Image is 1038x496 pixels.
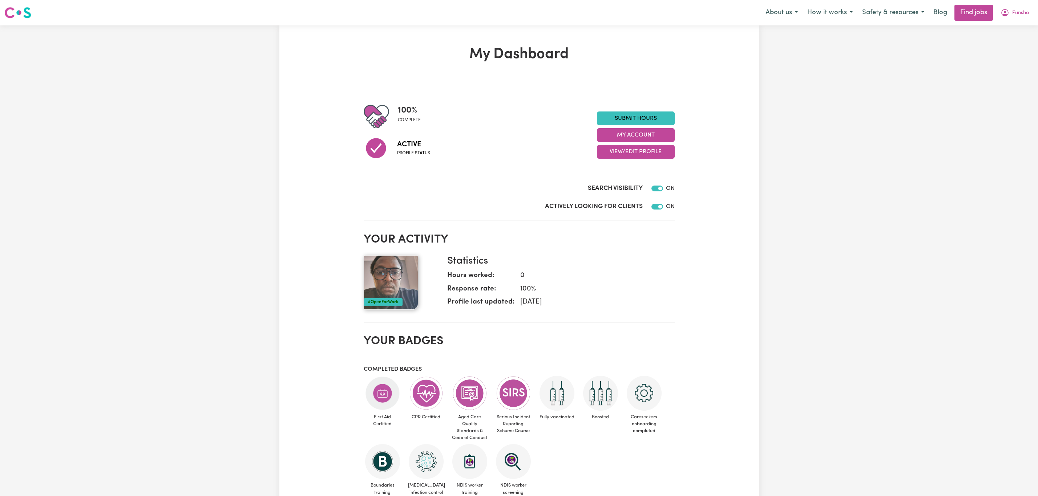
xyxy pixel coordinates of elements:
[496,444,531,479] img: NDIS Worker Screening Verified
[452,376,487,411] img: CS Academy: Aged Care Quality Standards & Code of Conduct course completed
[364,255,418,310] img: Your profile picture
[447,297,514,310] dt: Profile last updated:
[364,334,675,348] h2: Your badges
[407,411,445,423] span: CPR Certified
[857,5,929,20] button: Safety & resources
[627,376,662,411] img: CS Academy: Careseekers Onboarding course completed
[364,366,675,373] h3: Completed badges
[452,444,487,479] img: CS Academy: Introduction to NDIS Worker Training course completed
[514,284,669,294] dd: 100 %
[545,202,643,211] label: Actively Looking for Clients
[364,298,403,306] div: #OpenForWork
[494,411,532,438] span: Serious Incident Reporting Scheme Course
[588,184,643,193] label: Search Visibility
[1012,9,1029,17] span: Funsho
[597,128,675,142] button: My Account
[954,5,993,21] a: Find jobs
[582,411,619,423] span: Boosted
[514,297,669,308] dd: [DATE]
[4,6,31,19] img: Careseekers logo
[514,271,669,281] dd: 0
[540,376,574,411] img: Care and support worker has received 2 doses of COVID-19 vaccine
[364,411,401,430] span: First Aid Certified
[365,444,400,479] img: CS Academy: Boundaries in care and support work course completed
[496,376,531,411] img: CS Academy: Serious Incident Reporting Scheme course completed
[803,5,857,20] button: How it works
[538,411,576,423] span: Fully vaccinated
[666,204,675,210] span: ON
[409,444,444,479] img: CS Academy: COVID-19 Infection Control Training course completed
[447,271,514,284] dt: Hours worked:
[996,5,1034,20] button: My Account
[447,284,514,297] dt: Response rate:
[398,104,427,129] div: Profile completeness: 100%
[365,376,400,411] img: Care and support worker has completed First Aid Certification
[398,104,421,117] span: 100 %
[447,255,669,268] h3: Statistics
[397,139,430,150] span: Active
[397,150,430,156] span: Profile status
[597,111,675,125] a: Submit Hours
[398,117,421,123] span: complete
[597,145,675,159] button: View/Edit Profile
[583,376,618,411] img: Care and support worker has received booster dose of COVID-19 vaccination
[625,411,663,438] span: Careseekers onboarding completed
[451,411,489,444] span: Aged Care Quality Standards & Code of Conduct
[666,186,675,191] span: ON
[364,46,675,63] h1: My Dashboard
[364,233,675,247] h2: Your activity
[761,5,803,20] button: About us
[929,5,952,21] a: Blog
[409,376,444,411] img: Care and support worker has completed CPR Certification
[4,4,31,21] a: Careseekers logo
